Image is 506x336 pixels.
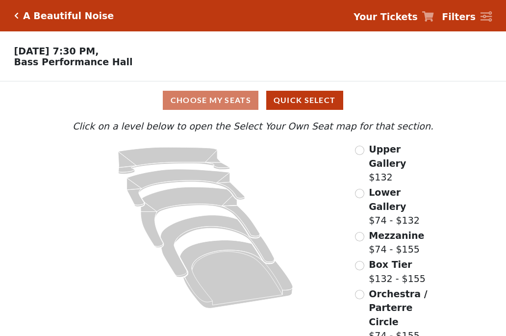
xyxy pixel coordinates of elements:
[118,147,230,174] path: Upper Gallery - Seats Available: 163
[266,91,343,110] button: Quick Select
[369,258,426,285] label: $132 - $155
[369,288,427,327] span: Orchestra / Parterre Circle
[369,229,424,257] label: $74 - $155
[369,144,406,169] span: Upper Gallery
[127,169,245,207] path: Lower Gallery - Seats Available: 146
[369,142,436,184] label: $132
[369,230,424,241] span: Mezzanine
[354,10,434,24] a: Your Tickets
[442,11,476,22] strong: Filters
[14,12,19,19] a: Click here to go back to filters
[180,240,293,309] path: Orchestra / Parterre Circle - Seats Available: 49
[442,10,492,24] a: Filters
[70,119,436,133] p: Click on a level below to open the Select Your Own Seat map for that section.
[354,11,418,22] strong: Your Tickets
[369,185,436,228] label: $74 - $132
[369,187,406,212] span: Lower Gallery
[369,259,412,270] span: Box Tier
[23,10,114,22] h5: A Beautiful Noise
